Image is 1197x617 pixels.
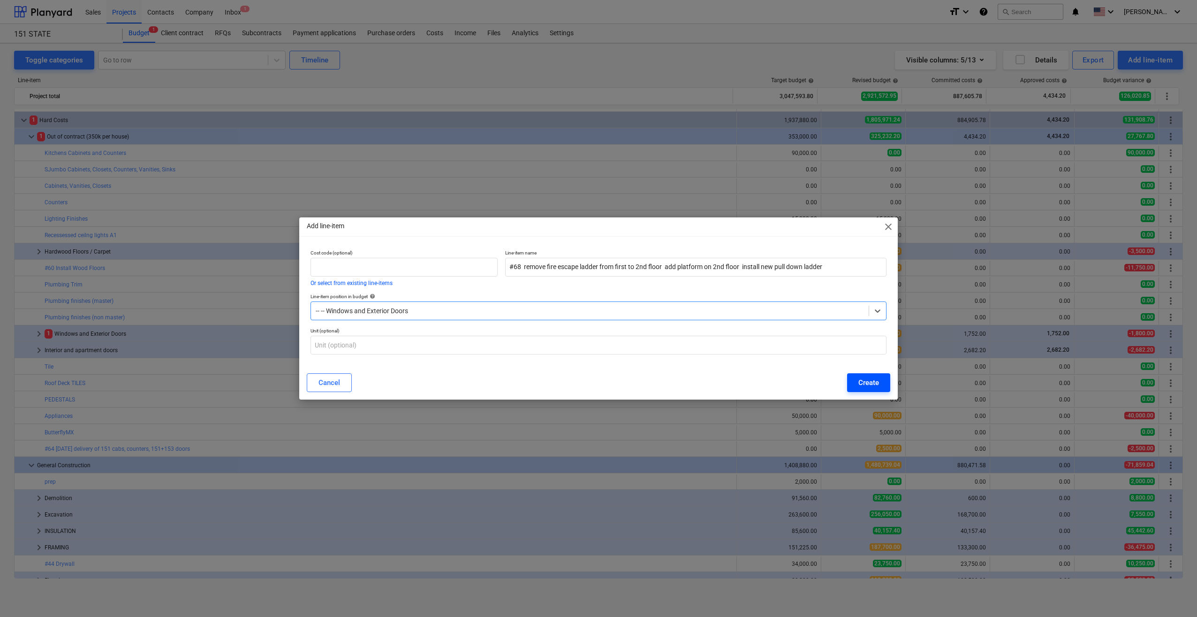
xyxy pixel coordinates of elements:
[847,373,890,392] button: Create
[505,250,886,258] p: Line-item name
[311,336,886,355] input: Unit (optional)
[311,328,886,336] p: Unit (optional)
[307,221,344,231] p: Add line-item
[311,250,498,258] p: Cost code (optional)
[883,221,894,232] span: close
[311,280,393,286] button: Or select from existing line-items
[858,377,879,389] div: Create
[1150,572,1197,617] iframe: Chat Widget
[307,373,352,392] button: Cancel
[311,293,886,300] div: Line-item position in budget
[318,377,340,389] div: Cancel
[368,293,375,299] span: help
